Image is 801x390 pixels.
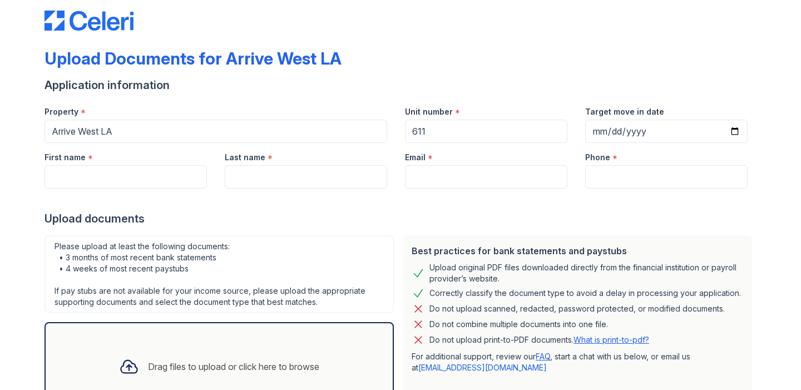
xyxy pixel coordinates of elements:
label: Phone [585,152,610,163]
div: Application information [44,77,756,93]
img: CE_Logo_Blue-a8612792a0a2168367f1c8372b55b34899dd931a85d93a1a3d3e32e68fde9ad4.png [44,11,133,31]
p: Do not upload print-to-PDF documents. [429,334,649,345]
div: Drag files to upload or click here to browse [148,360,319,373]
div: Upload original PDF files downloaded directly from the financial institution or payroll provider’... [429,262,743,284]
div: Do not upload scanned, redacted, password protected, or modified documents. [429,302,725,315]
div: Please upload at least the following documents: • 3 months of most recent bank statements • 4 wee... [44,235,394,313]
a: FAQ [536,352,550,361]
label: Last name [225,152,265,163]
div: Do not combine multiple documents into one file. [429,318,608,331]
div: Correctly classify the document type to avoid a delay in processing your application. [429,287,741,300]
div: Upload Documents for Arrive West LA [44,48,342,68]
label: First name [44,152,86,163]
p: For additional support, review our , start a chat with us below, or email us at [412,351,743,373]
label: Unit number [405,106,453,117]
label: Email [405,152,426,163]
label: Target move in date [585,106,664,117]
div: Upload documents [44,211,756,226]
label: Property [44,106,78,117]
a: What is print-to-pdf? [573,335,649,344]
a: [EMAIL_ADDRESS][DOMAIN_NAME] [418,363,547,372]
div: Best practices for bank statements and paystubs [412,244,743,258]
